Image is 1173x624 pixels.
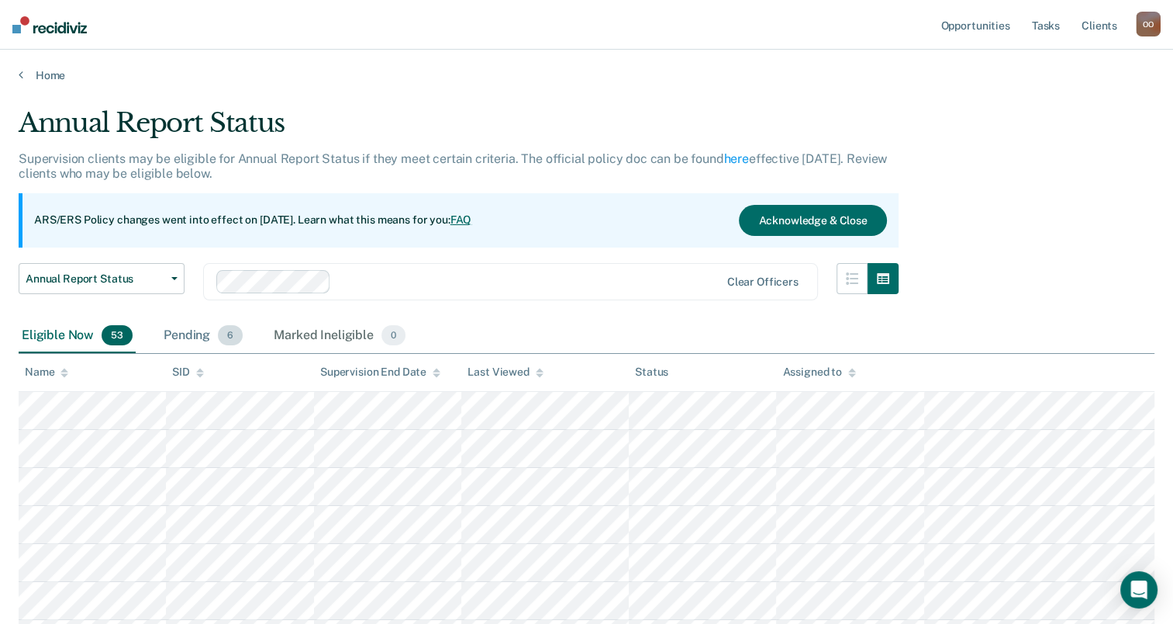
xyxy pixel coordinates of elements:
a: here [724,151,749,166]
button: Annual Report Status [19,263,185,294]
div: Pending6 [160,319,246,353]
button: Acknowledge & Close [739,205,886,236]
a: FAQ [450,213,472,226]
img: Recidiviz [12,16,87,33]
p: ARS/ERS Policy changes went into effect on [DATE]. Learn what this means for you: [34,213,471,228]
div: Name [25,366,68,379]
div: Eligible Now53 [19,319,136,353]
div: SID [172,366,204,379]
span: 0 [381,325,405,345]
div: Supervision End Date [320,366,440,379]
div: Last Viewed [467,366,543,379]
div: Status [635,366,668,379]
span: 53 [102,325,133,345]
a: Home [19,68,1154,82]
div: Assigned to [782,366,855,379]
div: O O [1136,12,1161,36]
p: Supervision clients may be eligible for Annual Report Status if they meet certain criteria. The o... [19,151,887,181]
div: Open Intercom Messenger [1120,571,1157,608]
div: Clear officers [727,276,799,289]
span: 6 [218,325,243,345]
div: Annual Report Status [19,107,899,151]
button: OO [1136,12,1161,36]
span: Annual Report Status [26,272,165,286]
div: Marked Ineligible0 [271,319,409,353]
